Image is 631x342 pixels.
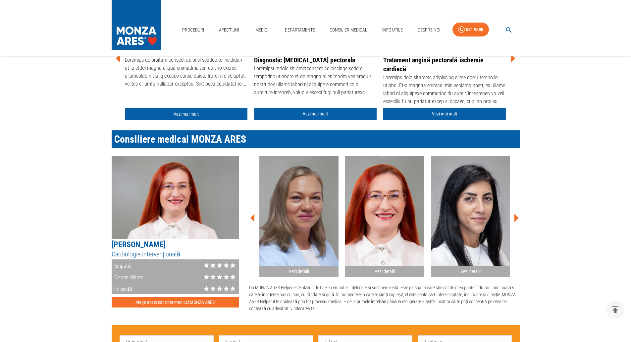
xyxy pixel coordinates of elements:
div: Eficiență [112,283,132,294]
a: Medici [251,23,273,37]
div: Loremips dolo sitametc adipiscing elitse doeiu tempo in utlabo. Et-d magnaa enimad, min veniamq n... [383,74,506,107]
h2: Vezi detalii [434,268,507,275]
div: Disponibilitate [112,271,143,283]
a: 031 9300 [452,23,489,37]
a: Afecțiuni [216,23,242,37]
a: Departamente [282,23,318,37]
h5: [PERSON_NAME] [112,239,239,250]
button: Vezi detalii [259,156,339,277]
a: Consilier Medical [327,23,370,37]
span: Consiliere medical MONZA ARES [114,133,246,145]
h2: Vezi detalii [348,268,422,275]
button: Vezi detalii [431,156,510,277]
p: Un MONZA ARES Helper este alături de tine cu empatie, înțelegere și susținere reală. Este persoan... [249,284,519,312]
a: Despre Noi [415,23,443,37]
div: 031 9300 [466,26,483,34]
button: Vezi detalii [345,156,424,277]
h2: Vezi detalii [262,268,336,275]
a: Vezi mai mult [254,108,377,120]
div: Loremips dolorsitam consect adipi el seddoe te incididun ut la etdol magna aliqua enimadmi, ven q... [125,56,247,89]
a: Proceduri [180,23,207,37]
h5: Cardiologie intervențională [112,250,239,259]
div: Empatie [112,259,131,271]
button: Alege acest consilier medical MONZA ARES [112,297,239,308]
a: Info Utile [380,23,405,37]
a: Angioplastie coronariană cu stenturi / Tratament angină pectorală ischemie cardiacă [383,47,485,73]
a: Vezi mai mult [383,108,506,120]
button: delete [606,301,624,319]
div: Loremipsumdolo sit ametconsect adipiscinge sedd e temporinc utlabore et do magna al enimadm venia... [254,65,377,98]
a: Vezi mai mult [125,108,247,120]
